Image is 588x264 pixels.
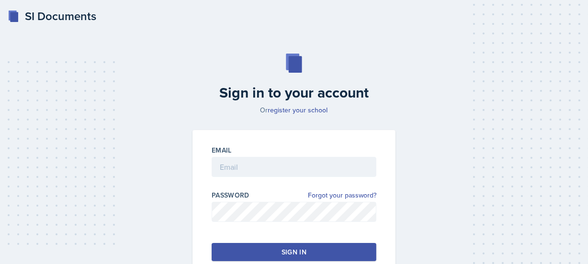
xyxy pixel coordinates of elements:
[212,243,376,261] button: Sign in
[187,84,401,101] h2: Sign in to your account
[282,247,306,257] div: Sign in
[8,8,96,25] a: SI Documents
[212,157,376,177] input: Email
[268,105,328,115] a: register your school
[187,105,401,115] p: Or
[212,190,249,200] label: Password
[212,145,232,155] label: Email
[308,190,376,200] a: Forgot your password?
